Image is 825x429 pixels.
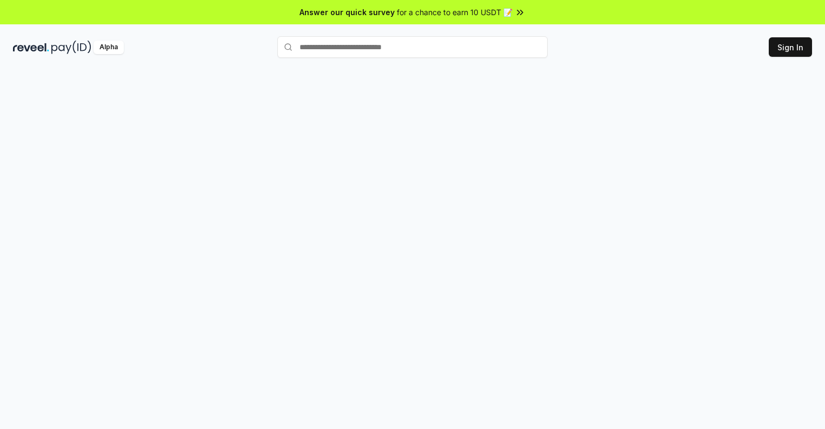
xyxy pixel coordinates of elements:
[94,41,124,54] div: Alpha
[397,6,513,18] span: for a chance to earn 10 USDT 📝
[769,37,812,57] button: Sign In
[51,41,91,54] img: pay_id
[13,41,49,54] img: reveel_dark
[300,6,395,18] span: Answer our quick survey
